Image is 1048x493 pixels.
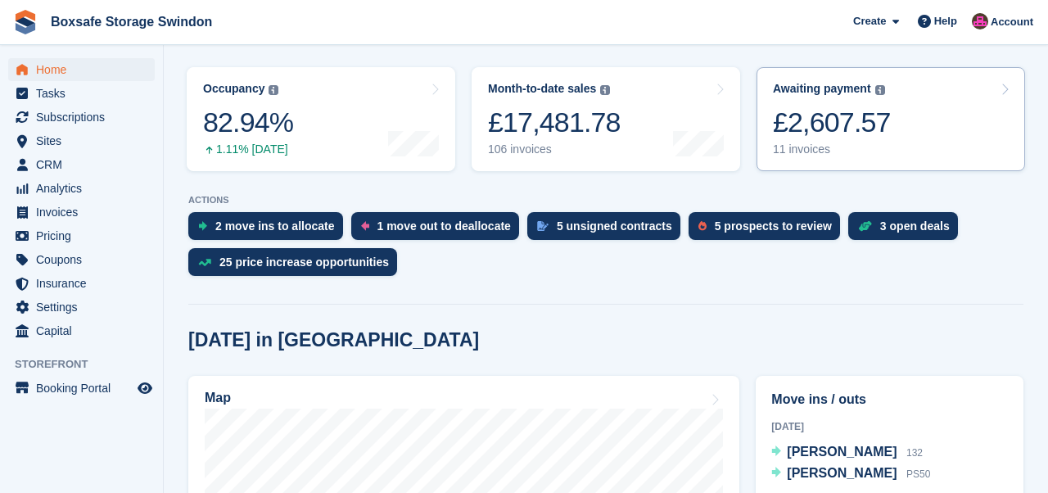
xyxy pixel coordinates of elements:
[203,106,293,139] div: 82.94%
[8,272,155,295] a: menu
[991,14,1033,30] span: Account
[36,153,134,176] span: CRM
[875,85,885,95] img: icon-info-grey-7440780725fd019a000dd9b08b2336e03edf1995a4989e88bcd33f0948082b44.svg
[8,177,155,200] a: menu
[351,212,527,248] a: 1 move out to deallocate
[36,129,134,152] span: Sites
[8,377,155,400] a: menu
[198,259,211,266] img: price_increase_opportunities-93ffe204e8149a01c8c9dc8f82e8f89637d9d84a8eef4429ea346261dce0b2c0.svg
[757,67,1025,171] a: Awaiting payment £2,607.57 11 invoices
[600,85,610,95] img: icon-info-grey-7440780725fd019a000dd9b08b2336e03edf1995a4989e88bcd33f0948082b44.svg
[187,67,455,171] a: Occupancy 82.94% 1.11% [DATE]
[771,464,930,485] a: [PERSON_NAME] PS50
[219,256,389,269] div: 25 price increase opportunities
[8,129,155,152] a: menu
[934,13,957,29] span: Help
[36,82,134,105] span: Tasks
[8,319,155,342] a: menu
[36,177,134,200] span: Analytics
[698,221,707,231] img: prospect-51fa495bee0391a8d652442698ab0144808aea92771e9ea1ae160a38d050c398.svg
[527,212,689,248] a: 5 unsigned contracts
[198,221,207,231] img: move_ins_to_allocate_icon-fdf77a2bb77ea45bf5b3d319d69a93e2d87916cf1d5bf7949dd705db3b84f3ca.svg
[269,85,278,95] img: icon-info-grey-7440780725fd019a000dd9b08b2336e03edf1995a4989e88bcd33f0948082b44.svg
[8,224,155,247] a: menu
[689,212,848,248] a: 5 prospects to review
[36,272,134,295] span: Insurance
[715,219,832,233] div: 5 prospects to review
[771,419,1008,434] div: [DATE]
[188,329,479,351] h2: [DATE] in [GEOGRAPHIC_DATA]
[906,468,930,480] span: PS50
[773,142,891,156] div: 11 invoices
[36,248,134,271] span: Coupons
[36,377,134,400] span: Booking Portal
[972,13,988,29] img: Philip Matthews
[188,195,1023,206] p: ACTIONS
[36,319,134,342] span: Capital
[488,106,621,139] div: £17,481.78
[8,82,155,105] a: menu
[773,106,891,139] div: £2,607.57
[203,142,293,156] div: 1.11% [DATE]
[205,391,231,405] h2: Map
[361,221,369,231] img: move_outs_to_deallocate_icon-f764333ba52eb49d3ac5e1228854f67142a1ed5810a6f6cc68b1a99e826820c5.svg
[557,219,672,233] div: 5 unsigned contracts
[203,82,264,96] div: Occupancy
[13,10,38,34] img: stora-icon-8386f47178a22dfd0bd8f6a31ec36ba5ce8667c1dd55bd0f319d3a0aa187defe.svg
[773,82,871,96] div: Awaiting payment
[36,106,134,129] span: Subscriptions
[188,248,405,284] a: 25 price increase opportunities
[36,224,134,247] span: Pricing
[8,201,155,224] a: menu
[787,466,897,480] span: [PERSON_NAME]
[36,296,134,319] span: Settings
[8,153,155,176] a: menu
[537,221,549,231] img: contract_signature_icon-13c848040528278c33f63329250d36e43548de30e8caae1d1a13099fd9432cc5.svg
[848,212,966,248] a: 3 open deals
[8,248,155,271] a: menu
[858,220,872,232] img: deal-1b604bf984904fb50ccaf53a9ad4b4a5d6e5aea283cecdc64d6e3604feb123c2.svg
[472,67,740,171] a: Month-to-date sales £17,481.78 106 invoices
[853,13,886,29] span: Create
[8,296,155,319] a: menu
[377,219,511,233] div: 1 move out to deallocate
[771,442,923,464] a: [PERSON_NAME] 132
[906,447,923,459] span: 132
[44,8,219,35] a: Boxsafe Storage Swindon
[15,356,163,373] span: Storefront
[36,201,134,224] span: Invoices
[880,219,950,233] div: 3 open deals
[8,106,155,129] a: menu
[488,142,621,156] div: 106 invoices
[787,445,897,459] span: [PERSON_NAME]
[215,219,335,233] div: 2 move ins to allocate
[488,82,596,96] div: Month-to-date sales
[771,390,1008,409] h2: Move ins / outs
[36,58,134,81] span: Home
[188,212,351,248] a: 2 move ins to allocate
[135,378,155,398] a: Preview store
[8,58,155,81] a: menu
